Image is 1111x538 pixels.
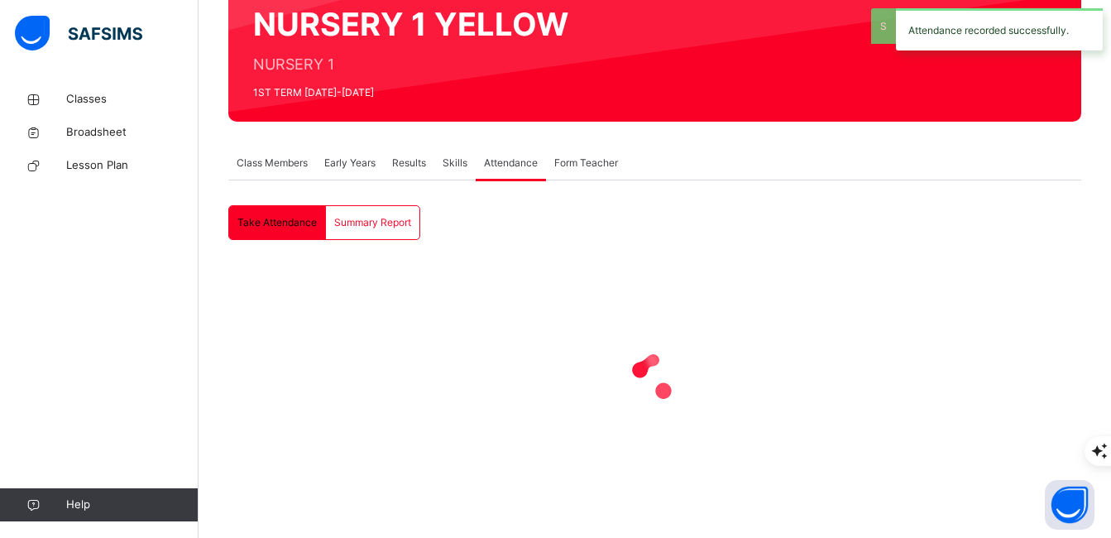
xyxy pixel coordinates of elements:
[253,85,568,100] span: 1ST TERM [DATE]-[DATE]
[66,497,198,513] span: Help
[237,215,317,230] span: Take Attendance
[66,124,199,141] span: Broadsheet
[324,156,376,171] span: Early Years
[896,8,1103,50] div: Attendance recorded successfully.
[66,91,199,108] span: Classes
[15,16,142,50] img: safsims
[237,156,308,171] span: Class Members
[392,156,426,171] span: Results
[1045,480,1094,530] button: Open asap
[66,157,199,174] span: Lesson Plan
[334,215,411,230] span: Summary Report
[484,156,538,171] span: Attendance
[554,156,618,171] span: Form Teacher
[443,156,467,171] span: Skills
